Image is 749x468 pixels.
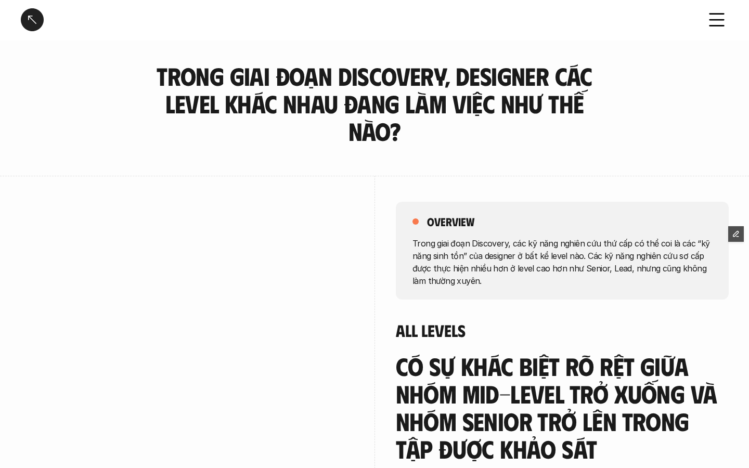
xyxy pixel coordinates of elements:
p: Trong giai đoạn Discovery, các kỹ năng nghiên cứu thứ cấp có thể coi là các “kỹ năng sinh tồn” củ... [412,237,712,287]
h3: Có sự khác biệt rõ rệt giữa nhóm Mid-level trở xuống và nhóm Senior trở lên trong tập được khảo sát [396,353,729,462]
h5: overview [427,214,474,229]
h4: All Levels [396,320,729,340]
button: Edit Framer Content [728,226,744,242]
h3: Trong giai đoạn Discovery, designer các level khác nhau đang làm việc như thế nào? [153,62,596,145]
